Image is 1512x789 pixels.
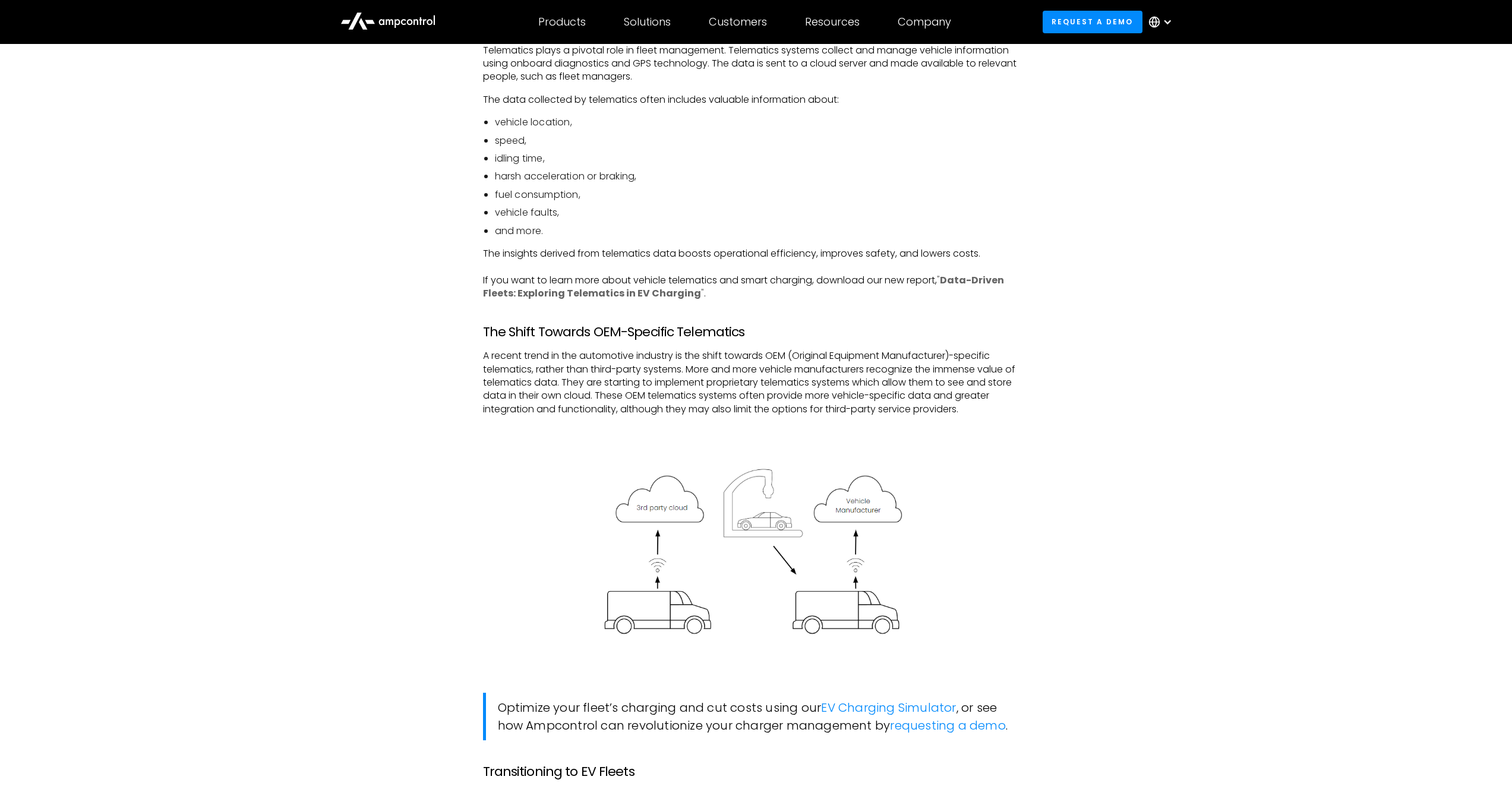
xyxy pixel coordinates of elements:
div: Resources [805,15,860,29]
a: Request a demo [1043,11,1142,33]
li: fuel consumption, [495,188,1030,201]
div: Customers [709,15,767,29]
a: requesting a demo [890,717,1005,734]
a: "Data-Driven Fleets: Exploring Telematics in EV Charging" [483,273,1004,300]
h3: Transitioning to EV Fleets [483,764,1030,779]
div: Company [898,15,951,29]
li: and more. [495,225,1030,238]
p: A recent trend in the automotive industry is the shift towards OEM (Original Equipment Manufactur... [483,349,1030,416]
div: Products [538,15,586,29]
div: Solutions [624,15,671,29]
strong: Data-Driven Fleets: Exploring Telematics in EV Charging [483,273,1004,300]
li: speed, [495,134,1030,147]
li: vehicle faults, [495,206,1030,219]
p: The insights derived from telematics data boosts operational efficiency, improves safety, and low... [483,247,1030,301]
a: EV Charging Simulator [821,699,956,716]
p: The data collected by telematics often includes valuable information about: [483,93,1030,106]
blockquote: Optimize your fleet’s charging and cut costs using our , or see how Ampcontrol can revolutionize ... [483,693,1030,740]
li: vehicle location, [495,116,1030,129]
h3: The Shift Towards OEM-Specific Telematics [483,324,1030,340]
li: harsh acceleration or braking, [495,170,1030,183]
li: idling time, [495,152,1030,165]
p: Telematics plays a pivotal role in fleet management. Telematics systems collect and manage vehicl... [483,44,1030,84]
